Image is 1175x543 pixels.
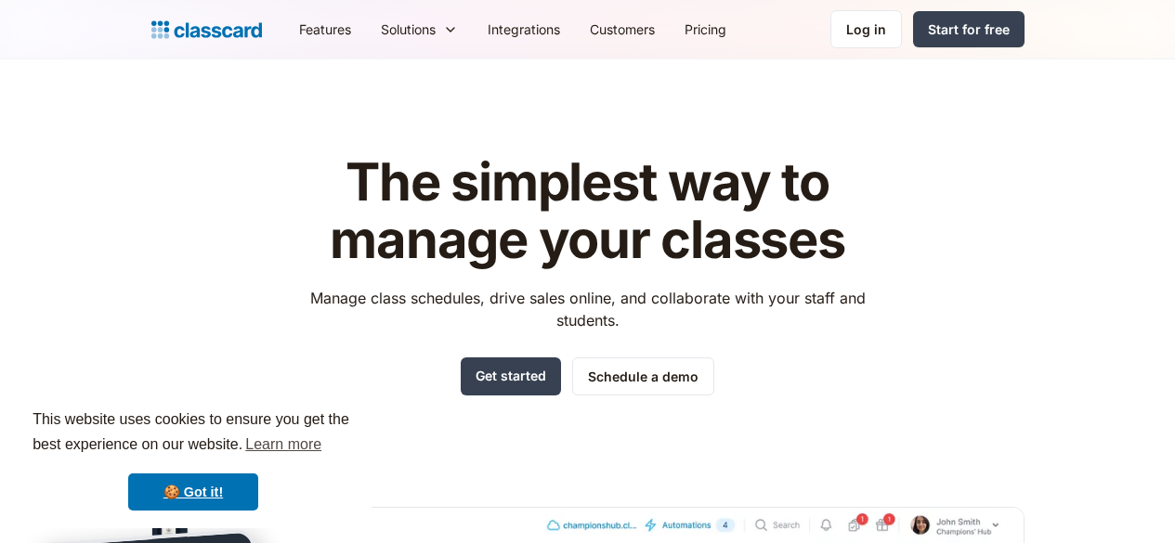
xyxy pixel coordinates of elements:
a: learn more about cookies [242,431,324,459]
div: Solutions [381,19,436,39]
h1: The simplest way to manage your classes [293,154,882,268]
a: Customers [575,8,670,50]
a: Integrations [473,8,575,50]
div: Solutions [366,8,473,50]
a: Features [284,8,366,50]
a: Pricing [670,8,741,50]
div: cookieconsent [15,391,372,528]
div: Start for free [928,19,1010,39]
a: home [151,17,262,43]
a: Log in [830,10,902,48]
a: Start for free [913,11,1025,47]
a: Get started [461,357,561,395]
div: Log in [846,19,886,39]
span: This website uses cookies to ensure you get the best experience on our website. [33,408,354,459]
a: dismiss cookie message [128,473,258,511]
p: Manage class schedules, drive sales online, and collaborate with your staff and students. [293,287,882,331]
a: Schedule a demo [572,357,714,395]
